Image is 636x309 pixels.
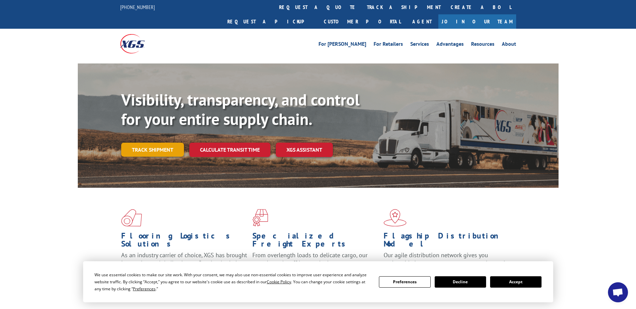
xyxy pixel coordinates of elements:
span: As an industry carrier of choice, XGS has brought innovation and dedication to flooring logistics... [121,251,247,275]
h1: Flooring Logistics Solutions [121,232,247,251]
h1: Flagship Distribution Model [384,232,510,251]
button: Preferences [379,276,430,288]
a: Services [410,41,429,49]
a: Advantages [436,41,464,49]
span: Our agile distribution network gives you nationwide inventory management on demand. [384,251,506,267]
button: Decline [435,276,486,288]
a: Track shipment [121,143,184,157]
a: About [502,41,516,49]
button: Accept [490,276,542,288]
a: XGS ASSISTANT [276,143,333,157]
a: For Retailers [374,41,403,49]
a: Calculate transit time [189,143,270,157]
h1: Specialized Freight Experts [252,232,379,251]
a: Join Our Team [438,14,516,29]
img: xgs-icon-total-supply-chain-intelligence-red [121,209,142,226]
a: Customer Portal [319,14,406,29]
a: Resources [471,41,494,49]
a: Agent [406,14,438,29]
img: xgs-icon-focused-on-flooring-red [252,209,268,226]
span: Preferences [133,286,156,292]
b: Visibility, transparency, and control for your entire supply chain. [121,89,360,129]
a: For [PERSON_NAME] [319,41,366,49]
span: Cookie Policy [267,279,291,285]
a: [PHONE_NUMBER] [120,4,155,10]
a: Request a pickup [222,14,319,29]
p: From overlength loads to delicate cargo, our experienced staff knows the best way to move your fr... [252,251,379,281]
div: Open chat [608,282,628,302]
div: Cookie Consent Prompt [83,261,553,302]
img: xgs-icon-flagship-distribution-model-red [384,209,407,226]
div: We use essential cookies to make our site work. With your consent, we may also use non-essential ... [94,271,371,292]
